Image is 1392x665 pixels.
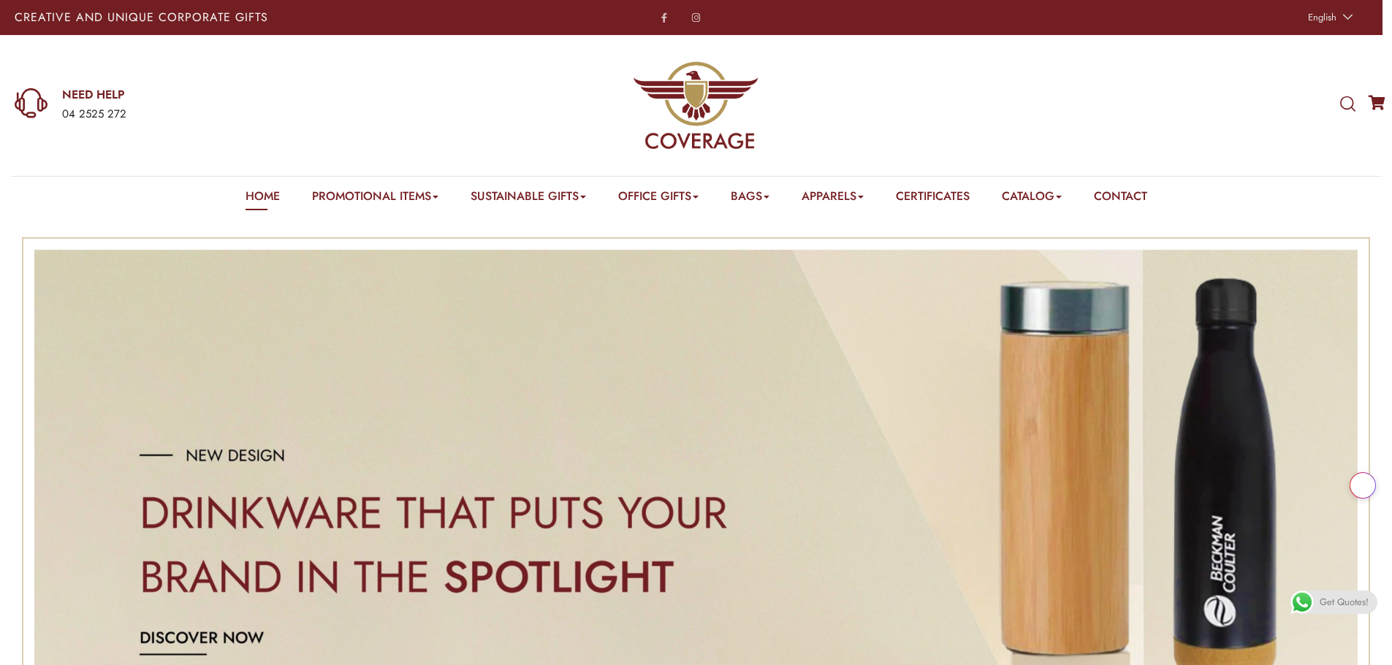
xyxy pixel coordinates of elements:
[312,188,438,210] a: Promotional Items
[62,87,457,103] a: NEED HELP
[1002,188,1062,210] a: Catalog
[1094,188,1147,210] a: Contact
[246,188,280,210] a: Home
[15,12,549,23] p: Creative and Unique Corporate Gifts
[896,188,970,210] a: Certificates
[62,105,457,124] div: 04 2525 272
[731,188,769,210] a: Bags
[1308,10,1336,24] span: English
[618,188,699,210] a: Office Gifts
[1301,7,1357,28] a: English
[471,188,586,210] a: Sustainable Gifts
[1320,591,1369,614] span: Get Quotes!
[802,188,864,210] a: Apparels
